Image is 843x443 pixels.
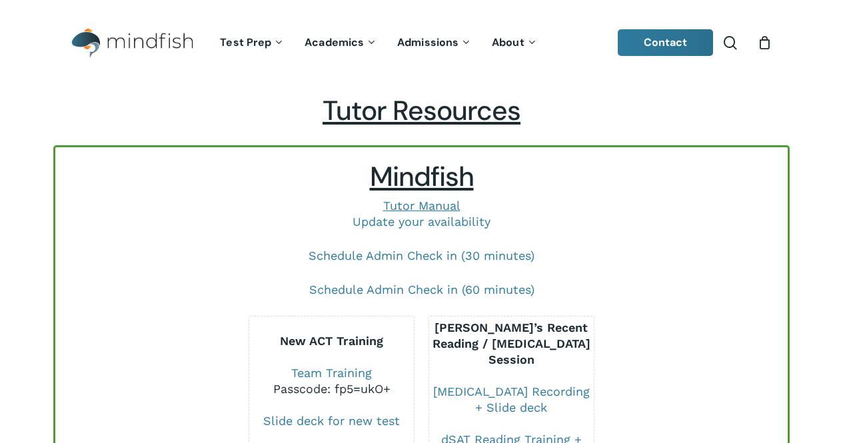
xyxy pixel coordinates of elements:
a: [MEDICAL_DATA] Recording + Slide deck [433,384,590,414]
a: About [482,37,548,49]
span: Mindfish [370,159,474,195]
a: Team Training [291,366,372,380]
a: Test Prep [210,37,295,49]
span: Tutor Resources [323,93,520,129]
a: Admissions [387,37,482,49]
span: Academics [305,35,364,49]
a: Contact [618,29,714,56]
header: Main Menu [53,18,790,68]
a: Tutor Manual [383,199,460,213]
a: Schedule Admin Check in (60 minutes) [309,282,534,296]
a: Update your availability [353,215,490,228]
span: Contact [644,35,688,49]
span: Test Prep [220,35,271,49]
span: About [492,35,524,49]
div: Passcode: fp5=ukO+ [249,381,413,397]
a: Slide deck for new test [263,414,400,428]
b: New ACT Training [280,334,383,348]
nav: Main Menu [210,18,547,68]
a: Academics [295,37,387,49]
a: Schedule Admin Check in (30 minutes) [309,248,534,262]
a: Cart [757,35,772,50]
span: Admissions [397,35,458,49]
b: [PERSON_NAME]’s Recent Reading / [MEDICAL_DATA] Session [432,320,590,366]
